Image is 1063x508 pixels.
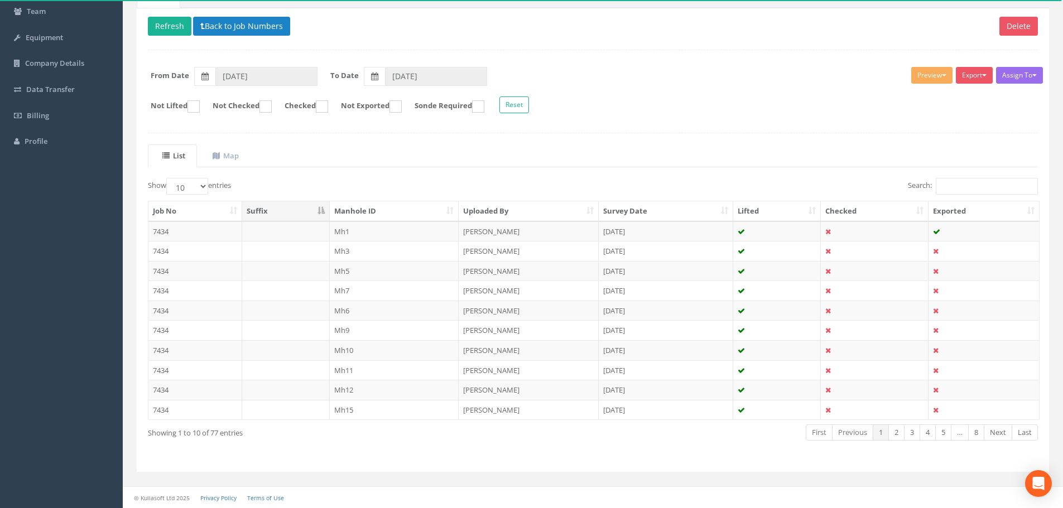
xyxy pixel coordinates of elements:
[148,340,242,360] td: 7434
[459,320,599,340] td: [PERSON_NAME]
[599,360,733,380] td: [DATE]
[330,70,359,81] label: To Date
[984,424,1012,441] a: Next
[26,84,75,94] span: Data Transfer
[599,380,733,400] td: [DATE]
[27,6,46,16] span: Team
[403,100,484,113] label: Sonde Required
[148,301,242,321] td: 7434
[968,424,984,441] a: 8
[330,201,459,221] th: Manhole ID: activate to sort column ascending
[148,17,191,36] button: Refresh
[821,201,929,221] th: Checked: activate to sort column ascending
[140,100,200,113] label: Not Lifted
[330,100,402,113] label: Not Exported
[148,320,242,340] td: 7434
[733,201,821,221] th: Lifted: activate to sort column ascending
[936,178,1038,195] input: Search:
[832,424,873,441] a: Previous
[911,67,953,84] button: Preview
[148,261,242,281] td: 7434
[459,360,599,380] td: [PERSON_NAME]
[213,151,239,161] uib-tab-heading: Map
[25,58,84,68] span: Company Details
[330,280,459,301] td: Mh7
[459,400,599,420] td: [PERSON_NAME]
[459,280,599,301] td: [PERSON_NAME]
[459,261,599,281] td: [PERSON_NAME]
[148,280,242,301] td: 7434
[273,100,328,113] label: Checked
[330,261,459,281] td: Mh5
[920,424,936,441] a: 4
[148,201,242,221] th: Job No: activate to sort column ascending
[148,400,242,420] td: 7434
[1025,470,1052,497] div: Open Intercom Messenger
[499,96,529,113] button: Reset
[330,241,459,261] td: Mh3
[148,360,242,380] td: 7434
[908,178,1038,195] label: Search:
[330,360,459,380] td: Mh11
[330,380,459,400] td: Mh12
[148,423,509,438] div: Showing 1 to 10 of 77 entries
[148,380,242,400] td: 7434
[599,340,733,360] td: [DATE]
[806,424,833,441] a: First
[148,221,242,241] td: 7434
[459,201,599,221] th: Uploaded By: activate to sort column ascending
[951,424,969,441] a: …
[200,494,237,502] a: Privacy Policy
[873,424,889,441] a: 1
[134,494,190,502] small: © Kullasoft Ltd 2025
[148,144,197,167] a: List
[148,241,242,261] td: 7434
[162,151,185,161] uib-tab-heading: List
[599,280,733,301] td: [DATE]
[330,221,459,241] td: Mh1
[459,241,599,261] td: [PERSON_NAME]
[215,67,318,86] input: From Date
[459,301,599,321] td: [PERSON_NAME]
[247,494,284,502] a: Terms of Use
[996,67,1043,84] button: Assign To
[599,221,733,241] td: [DATE]
[599,301,733,321] td: [DATE]
[956,67,993,84] button: Export
[599,241,733,261] td: [DATE]
[330,400,459,420] td: Mh15
[459,221,599,241] td: [PERSON_NAME]
[330,301,459,321] td: Mh6
[26,32,63,42] span: Equipment
[599,261,733,281] td: [DATE]
[242,201,330,221] th: Suffix: activate to sort column descending
[929,201,1039,221] th: Exported: activate to sort column ascending
[148,178,231,195] label: Show entries
[385,67,487,86] input: To Date
[193,17,290,36] button: Back to Job Numbers
[459,380,599,400] td: [PERSON_NAME]
[201,100,272,113] label: Not Checked
[459,340,599,360] td: [PERSON_NAME]
[330,340,459,360] td: Mh10
[904,424,920,441] a: 3
[330,320,459,340] td: Mh9
[599,320,733,340] td: [DATE]
[27,110,49,120] span: Billing
[151,70,189,81] label: From Date
[935,424,951,441] a: 5
[999,17,1038,36] button: Delete
[198,144,251,167] a: Map
[888,424,905,441] a: 2
[1012,424,1038,441] a: Last
[599,400,733,420] td: [DATE]
[599,201,733,221] th: Survey Date: activate to sort column ascending
[166,178,208,195] select: Showentries
[25,136,47,146] span: Profile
